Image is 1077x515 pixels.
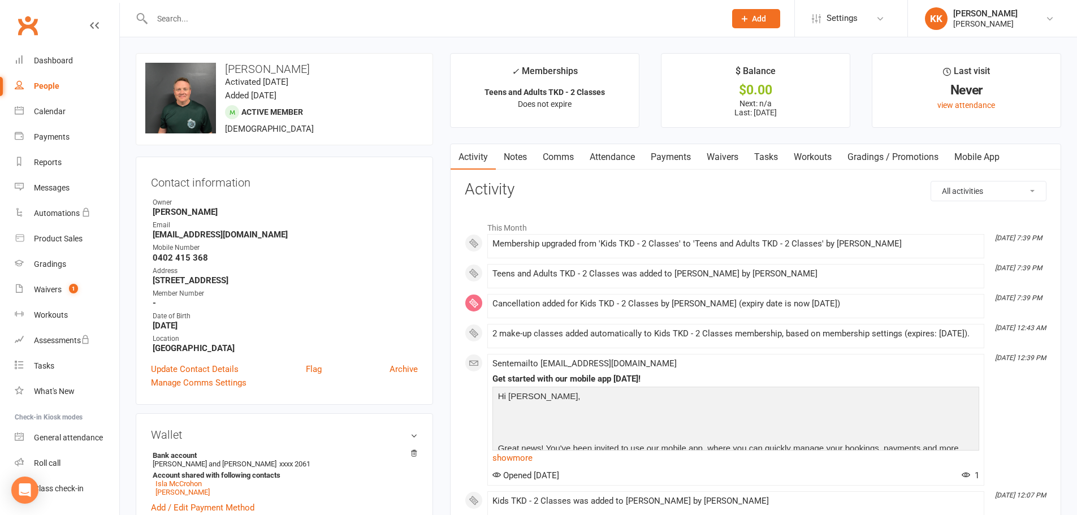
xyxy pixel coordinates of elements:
div: What's New [34,387,75,396]
strong: Teens and Adults TKD - 2 Classes [485,88,605,97]
a: Isla McCrohon [155,479,202,488]
div: Automations [34,209,80,218]
button: Add [732,9,780,28]
span: Add [752,14,766,23]
a: Workouts [786,144,840,170]
p: Next: n/a Last: [DATE] [672,99,840,117]
a: Waivers 1 [15,277,119,302]
div: 2 make-up classes added automatically to Kids TKD - 2 Classes membership, based on membership set... [492,329,979,339]
div: Address [153,266,418,276]
div: Open Intercom Messenger [11,477,38,504]
li: [PERSON_NAME] and [PERSON_NAME] [151,449,418,498]
time: Activated [DATE] [225,77,288,87]
a: Gradings / Promotions [840,144,946,170]
a: Attendance [582,144,643,170]
a: view attendance [937,101,995,110]
div: [PERSON_NAME] [953,19,1018,29]
a: Notes [496,144,535,170]
a: Assessments [15,328,119,353]
strong: Account shared with following contacts [153,471,412,479]
div: Owner [153,197,418,208]
div: Gradings [34,259,66,269]
span: [DEMOGRAPHIC_DATA] [225,124,314,134]
a: Manage Comms Settings [151,376,246,390]
div: Class check-in [34,484,84,493]
li: This Month [465,216,1046,234]
i: [DATE] 12:43 AM [995,324,1046,332]
div: Mobile Number [153,243,418,253]
div: Email [153,220,418,231]
a: Comms [535,144,582,170]
strong: [PERSON_NAME] [153,207,418,217]
strong: [DATE] [153,321,418,331]
div: Messages [34,183,70,192]
strong: [GEOGRAPHIC_DATA] [153,343,418,353]
strong: [STREET_ADDRESS] [153,275,418,285]
div: Cancellation added for Kids TKD - 2 Classes by [PERSON_NAME] (expiry date is now [DATE]) [492,299,979,309]
a: General attendance kiosk mode [15,425,119,451]
a: Activity [451,144,496,170]
h3: Wallet [151,429,418,441]
a: Update Contact Details [151,362,239,376]
strong: Bank account [153,451,412,460]
a: Calendar [15,99,119,124]
a: Tasks [15,353,119,379]
a: Roll call [15,451,119,476]
span: xxxx 2061 [279,460,310,468]
a: Reports [15,150,119,175]
span: 1 [962,470,979,481]
div: Roll call [34,458,60,468]
a: Mobile App [946,144,1007,170]
div: [PERSON_NAME] [953,8,1018,19]
div: Product Sales [34,234,83,243]
a: Payments [643,144,699,170]
span: Active member [241,107,303,116]
div: Tasks [34,361,54,370]
i: [DATE] 12:07 PM [995,491,1046,499]
a: Archive [390,362,418,376]
strong: 0402 415 368 [153,253,418,263]
div: Location [153,334,418,344]
i: [DATE] 7:39 PM [995,234,1042,242]
div: Teens and Adults TKD - 2 Classes was added to [PERSON_NAME] by [PERSON_NAME] [492,269,979,279]
span: Does not expire [518,99,572,109]
a: [PERSON_NAME] [155,488,210,496]
a: Messages [15,175,119,201]
a: Flag [306,362,322,376]
div: $ Balance [736,64,776,84]
div: $0.00 [672,84,840,96]
a: Tasks [746,144,786,170]
a: Product Sales [15,226,119,252]
p: Great news! You've been invited to use our mobile app, where you can quickly manage your bookings... [495,442,976,458]
div: Member Number [153,288,418,299]
span: 1 [69,284,78,293]
div: Workouts [34,310,68,319]
div: Get started with our mobile app [DATE]! [492,374,979,384]
div: Last visit [943,64,990,84]
i: [DATE] 7:39 PM [995,294,1042,302]
time: Added [DATE] [225,90,276,101]
a: show more [492,450,979,466]
div: Payments [34,132,70,141]
i: ✓ [512,66,519,77]
p: Hi [PERSON_NAME], [495,390,976,406]
span: Sent email to [EMAIL_ADDRESS][DOMAIN_NAME] [492,358,677,369]
h3: Activity [465,181,1046,198]
div: Waivers [34,285,62,294]
a: Add / Edit Payment Method [151,501,254,514]
strong: [EMAIL_ADDRESS][DOMAIN_NAME] [153,230,418,240]
span: Opened [DATE] [492,470,559,481]
div: Memberships [512,64,578,85]
a: Gradings [15,252,119,277]
a: Class kiosk mode [15,476,119,501]
a: Dashboard [15,48,119,73]
div: KK [925,7,948,30]
img: image1760085772.png [145,63,216,133]
a: Waivers [699,144,746,170]
i: [DATE] 7:39 PM [995,264,1042,272]
a: Clubworx [14,11,42,40]
a: What's New [15,379,119,404]
h3: Contact information [151,172,418,189]
div: Kids TKD - 2 Classes was added to [PERSON_NAME] by [PERSON_NAME] [492,496,979,506]
div: Membership upgraded from 'Kids TKD - 2 Classes' to 'Teens and Adults TKD - 2 Classes' by [PERSON_... [492,239,979,249]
